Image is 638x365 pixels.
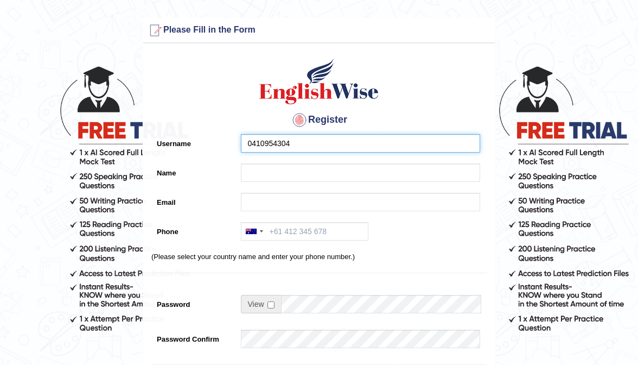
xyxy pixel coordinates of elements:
p: (Please select your country name and enter your phone number.) [151,251,487,262]
label: Phone [151,222,235,237]
input: Show/Hide Password [267,301,275,309]
input: +61 412 345 678 [241,222,368,241]
label: Username [151,134,235,149]
div: Australia: +61 [241,223,266,240]
h3: Please Fill in the Form [146,22,492,39]
label: Password Confirm [151,330,235,344]
h4: Register [151,111,487,129]
img: Logo of English Wise create a new account for intelligent practice with AI [257,57,381,106]
label: Name [151,163,235,178]
label: Email [151,193,235,207]
label: Password [151,295,235,310]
